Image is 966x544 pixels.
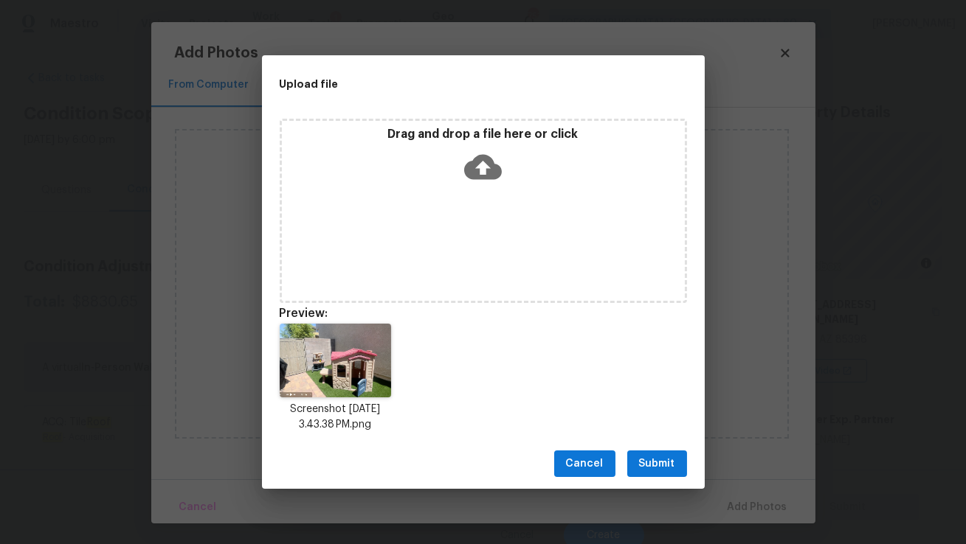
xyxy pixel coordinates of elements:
[627,450,687,478] button: Submit
[282,127,685,142] p: Drag and drop a file here or click
[280,402,392,433] p: Screenshot [DATE] 3.43.38 PM.png
[280,324,392,397] img: rXLvi14a3ygAAAABJRU5ErkJggg==
[639,455,675,473] span: Submit
[280,76,621,92] h2: Upload file
[554,450,615,478] button: Cancel
[566,455,604,473] span: Cancel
